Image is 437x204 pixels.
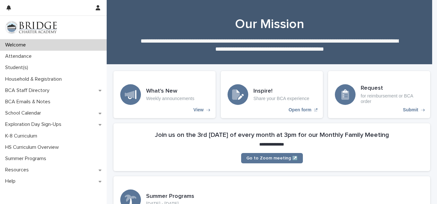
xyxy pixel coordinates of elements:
[193,107,204,113] p: View
[3,167,34,173] p: Resources
[3,110,46,116] p: School Calendar
[3,53,37,59] p: Attendance
[3,156,51,162] p: Summer Programs
[361,85,423,92] h3: Request
[328,71,430,118] a: Submit
[3,87,55,94] p: BCA Staff Directory
[146,96,194,101] p: Weekly announcements
[3,178,21,184] p: Help
[3,42,31,48] p: Welcome
[246,156,298,160] span: Go to Zoom meeting ↗️
[113,71,216,118] a: View
[253,96,309,101] p: Share your BCA experience
[113,16,426,32] h1: Our Mission
[253,88,309,95] h3: Inspire!
[403,107,418,113] p: Submit
[3,76,67,82] p: Household & Registration
[5,21,57,34] img: V1C1m3IdTEidaUdm9Hs0
[221,71,323,118] a: Open form
[146,88,194,95] h3: What's New
[3,133,42,139] p: K-8 Curriculum
[3,144,64,150] p: HS Curriculum Overview
[241,153,303,163] a: Go to Zoom meeting ↗️
[155,131,389,139] h2: Join us on the 3rd [DATE] of every month at 3pm for our Monthly Family Meeting
[3,65,33,71] p: Student(s)
[3,121,67,127] p: Exploration Day Sign-Ups
[146,193,194,200] h3: Summer Programs
[289,107,312,113] p: Open form
[361,93,423,104] p: for reimbursement or BCA order
[3,99,56,105] p: BCA Emails & Notes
